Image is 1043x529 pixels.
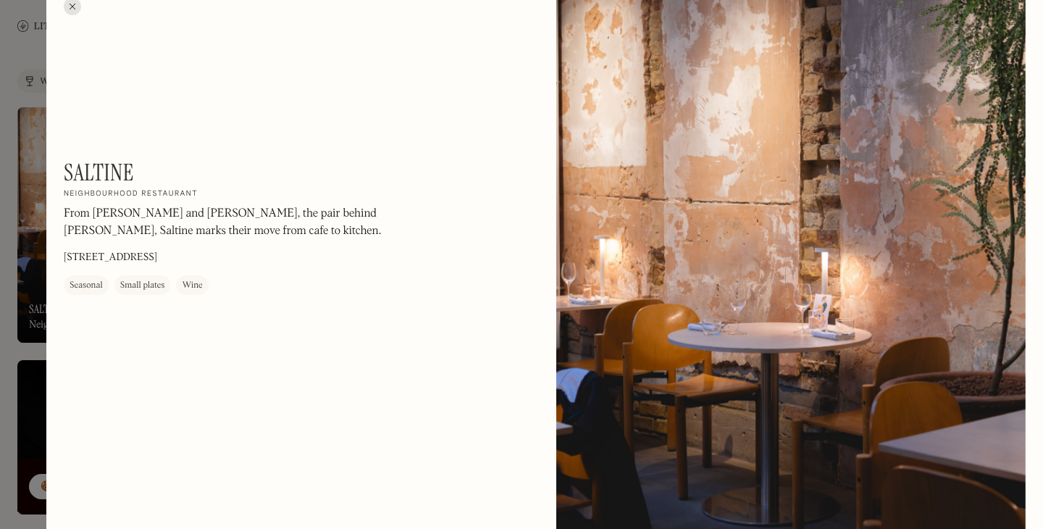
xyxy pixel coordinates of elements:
div: Seasonal [70,278,103,293]
div: Wine [182,278,202,293]
h1: Saltine [64,159,134,186]
div: Small plates [120,278,165,293]
h2: Neighbourhood restaurant [64,189,198,199]
p: [STREET_ADDRESS] [64,250,157,265]
p: From [PERSON_NAME] and [PERSON_NAME], the pair behind [PERSON_NAME], Saltine marks their move fro... [64,205,455,240]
